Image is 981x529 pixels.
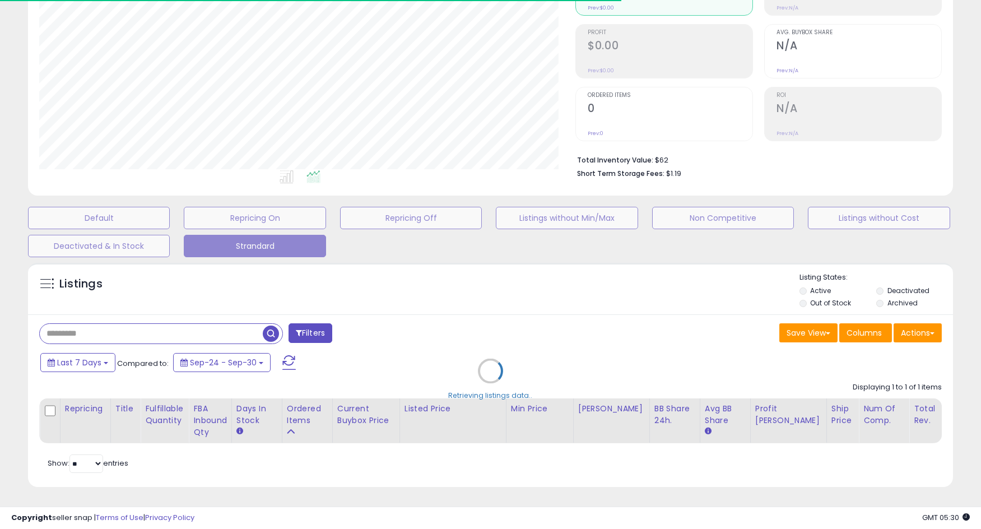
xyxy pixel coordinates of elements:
span: 2025-10-8 05:30 GMT [922,512,970,523]
small: Prev: $0.00 [588,4,614,11]
small: Prev: N/A [777,130,798,137]
span: Ordered Items [588,92,752,99]
button: Listings without Cost [808,207,950,229]
h2: N/A [777,102,941,117]
div: Retrieving listings data.. [449,391,533,401]
button: Non Competitive [652,207,794,229]
button: Listings without Min/Max [496,207,638,229]
span: Profit [588,30,752,36]
h2: 0 [588,102,752,117]
button: Repricing Off [340,207,482,229]
small: Prev: N/A [777,4,798,11]
button: Strandard [184,235,326,257]
small: Prev: 0 [588,130,603,137]
small: Prev: $0.00 [588,67,614,74]
a: Terms of Use [96,512,143,523]
div: seller snap | | [11,513,194,523]
button: Deactivated & In Stock [28,235,170,257]
strong: Copyright [11,512,52,523]
h2: N/A [777,39,941,54]
h2: $0.00 [588,39,752,54]
b: Short Term Storage Fees: [577,169,664,178]
span: $1.19 [666,168,681,179]
span: Avg. Buybox Share [777,30,941,36]
span: ROI [777,92,941,99]
small: Prev: N/A [777,67,798,74]
li: $62 [577,152,933,166]
button: Repricing On [184,207,326,229]
button: Default [28,207,170,229]
a: Privacy Policy [145,512,194,523]
b: Total Inventory Value: [577,155,653,165]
